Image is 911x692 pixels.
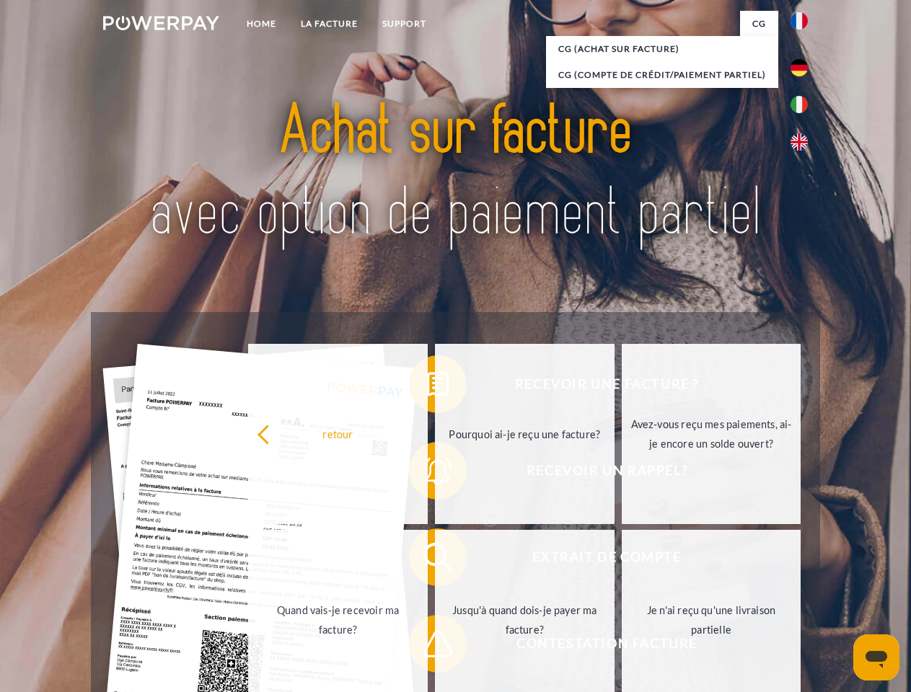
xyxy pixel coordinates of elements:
iframe: Bouton de lancement de la fenêtre de messagerie [853,634,899,680]
img: en [791,133,808,151]
div: Pourquoi ai-je reçu une facture? [444,424,606,443]
img: title-powerpay_fr.svg [138,69,773,276]
a: CG (Compte de crédit/paiement partiel) [546,62,778,88]
a: Support [370,11,439,37]
img: fr [791,12,808,30]
a: CG [740,11,778,37]
img: de [791,59,808,76]
div: Jusqu'à quand dois-je payer ma facture? [444,600,606,639]
div: Je n'ai reçu qu'une livraison partielle [630,600,793,639]
div: Avez-vous reçu mes paiements, ai-je encore un solde ouvert? [630,414,793,453]
a: LA FACTURE [289,11,370,37]
a: CG (achat sur facture) [546,36,778,62]
a: Home [234,11,289,37]
img: it [791,96,808,113]
div: retour [257,424,419,443]
a: Avez-vous reçu mes paiements, ai-je encore un solde ouvert? [622,344,801,524]
div: Quand vais-je recevoir ma facture? [257,600,419,639]
img: logo-powerpay-white.svg [103,16,219,30]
